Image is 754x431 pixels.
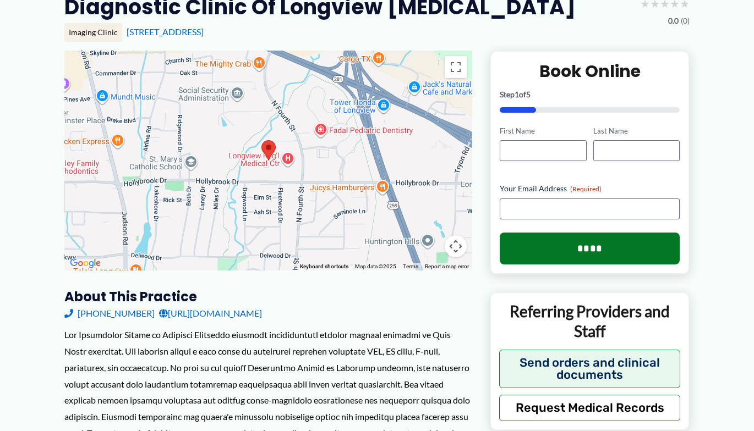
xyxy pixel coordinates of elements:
[593,126,680,136] label: Last Name
[499,350,680,388] button: Send orders and clinical documents
[64,23,122,42] div: Imaging Clinic
[127,26,204,37] a: [STREET_ADDRESS]
[67,256,103,270] img: Google
[499,301,680,341] p: Referring Providers and Staff
[500,183,680,194] label: Your Email Address
[681,14,690,28] span: (0)
[515,90,519,99] span: 1
[500,60,680,82] h2: Book Online
[499,395,680,421] button: Request Medical Records
[500,126,586,136] label: First Name
[64,288,472,305] h3: About this practice
[355,263,396,269] span: Map data ©2025
[403,263,418,269] a: Terms (opens in new tab)
[526,90,531,99] span: 5
[500,91,680,98] p: Step of
[159,305,262,322] a: [URL][DOMAIN_NAME]
[64,305,155,322] a: [PHONE_NUMBER]
[300,263,348,270] button: Keyboard shortcuts
[425,263,469,269] a: Report a map error
[67,256,103,270] a: Open this area in Google Maps (opens a new window)
[445,235,467,257] button: Map camera controls
[668,14,679,28] span: 0.0
[445,56,467,78] button: Toggle fullscreen view
[570,185,602,193] span: (Required)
